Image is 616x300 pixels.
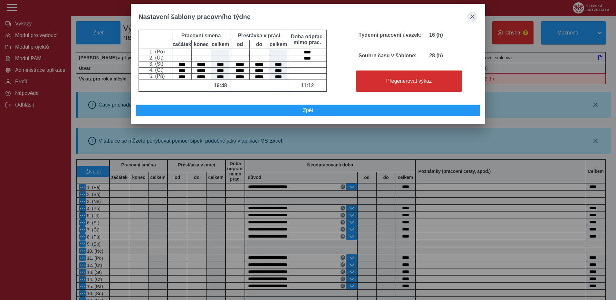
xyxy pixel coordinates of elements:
[288,83,326,89] b: 11:12
[359,32,422,38] b: Týdenní pracovní úvazek:
[172,42,191,47] b: začátek
[148,49,165,54] span: 1. (Po)
[250,42,269,47] b: do
[136,105,480,116] button: Zpět
[356,70,462,92] button: Přegenerovat výkaz
[230,42,249,47] b: od
[359,53,417,58] b: Souhrn času v šabloně:
[211,83,230,89] b: 16:48
[290,34,325,45] b: Doba odprac. mimo prac.
[192,42,211,47] b: konec
[139,13,251,21] span: Nastavení šablony pracovního týdne
[238,33,280,38] b: Přestávka v práci
[148,73,165,79] span: 5. (Pá)
[148,55,163,61] span: 2. (Út)
[148,61,163,67] span: 3. (St)
[429,53,443,58] b: 28 (h)
[148,67,163,73] span: 4. (Čt)
[429,32,443,38] b: 16 (h)
[139,108,477,113] span: Zpět
[359,78,459,84] span: Přegenerovat výkaz
[467,12,477,22] button: close
[211,42,230,47] b: celkem
[181,33,221,38] b: Pracovní směna
[269,42,288,47] b: celkem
